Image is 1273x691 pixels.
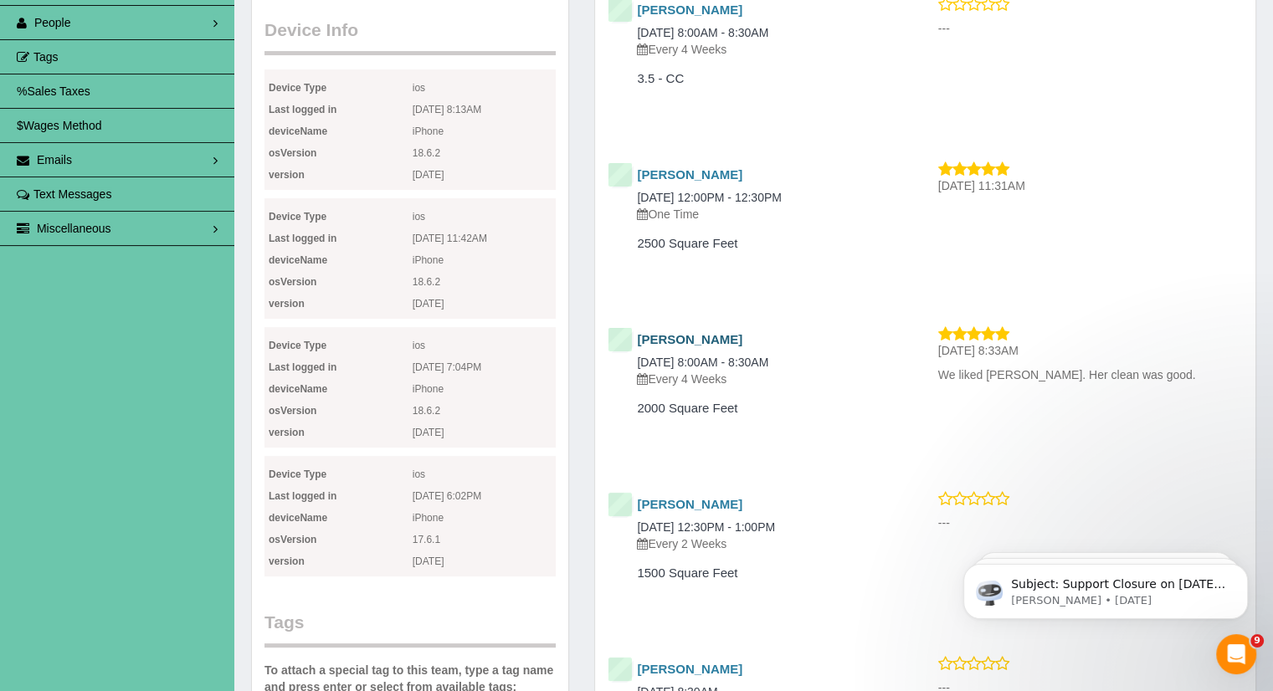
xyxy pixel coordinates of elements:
[269,427,305,438] b: version
[269,125,327,137] b: deviceName
[413,507,557,529] span: iPhone
[269,169,305,181] b: version
[413,529,557,550] span: 17.6.1
[269,468,326,480] b: Device Type
[269,254,327,266] b: deviceName
[1216,634,1256,674] iframe: Intercom live chat
[413,77,557,99] span: ios
[637,206,887,223] p: One Time
[269,361,336,373] b: Last logged in
[938,342,1243,359] p: [DATE] 8:33AM
[413,293,557,315] span: [DATE]
[413,335,557,356] span: ios
[637,191,781,204] a: [DATE] 12:00PM - 12:30PM
[637,566,887,581] h4: 1500 Square Feet
[637,41,887,58] p: Every 4 Weeks
[938,514,1243,531] p: ---
[269,104,336,115] b: Last logged in
[413,378,557,400] span: iPhone
[413,400,557,422] span: 18.6.2
[269,555,305,567] b: version
[637,72,887,86] h4: 3.5 - CC
[413,550,557,572] span: [DATE]
[413,271,557,293] span: 18.6.2
[637,26,768,39] a: [DATE] 8:00AM - 8:30AM
[73,49,287,311] span: Subject: Support Closure on [DATE] Hey Everyone: Automaid Support will be closed [DATE][DATE] in ...
[264,610,556,647] legend: Tags
[413,356,557,378] span: [DATE] 7:04PM
[413,249,557,271] span: iPhone
[637,237,887,251] h4: 2500 Square Feet
[413,422,557,443] span: [DATE]
[33,187,111,201] span: Text Messages
[27,84,90,98] span: Sales Taxes
[37,153,72,166] span: Emails
[637,535,887,552] p: Every 2 Weeks
[413,228,557,249] span: [DATE] 11:42AM
[637,662,742,676] a: [PERSON_NAME]
[938,177,1243,194] p: [DATE] 11:31AM
[269,147,316,159] b: osVersion
[73,64,289,79] p: Message from Ellie, sent 4w ago
[37,222,111,235] span: Miscellaneous
[269,405,316,417] b: osVersion
[269,340,326,351] b: Device Type
[637,520,775,534] a: [DATE] 12:30PM - 1:00PM
[637,497,742,511] a: [PERSON_NAME]
[1250,634,1264,647] span: 9
[269,490,336,502] b: Last logged in
[413,142,557,164] span: 18.6.2
[269,211,326,223] b: Device Type
[23,119,102,132] span: Wages Method
[34,16,71,29] span: People
[269,512,327,524] b: deviceName
[637,356,768,369] a: [DATE] 8:00AM - 8:30AM
[637,402,887,416] h4: 2000 Square Feet
[413,463,557,485] span: ios
[269,383,327,395] b: deviceName
[637,332,742,346] a: [PERSON_NAME]
[938,529,1273,646] iframe: Intercom notifications message
[33,50,59,64] span: Tags
[413,120,557,142] span: iPhone
[637,3,742,17] a: [PERSON_NAME]
[269,233,336,244] b: Last logged in
[938,20,1243,37] p: ---
[269,534,316,545] b: osVersion
[269,82,326,94] b: Device Type
[413,206,557,228] span: ios
[413,485,557,507] span: [DATE] 6:02PM
[413,99,557,120] span: [DATE] 8:13AM
[413,164,557,186] span: [DATE]
[637,167,742,182] a: [PERSON_NAME]
[938,366,1243,383] p: We liked [PERSON_NAME]. Her clean was good.
[269,276,316,288] b: osVersion
[269,298,305,310] b: version
[637,371,887,387] p: Every 4 Weeks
